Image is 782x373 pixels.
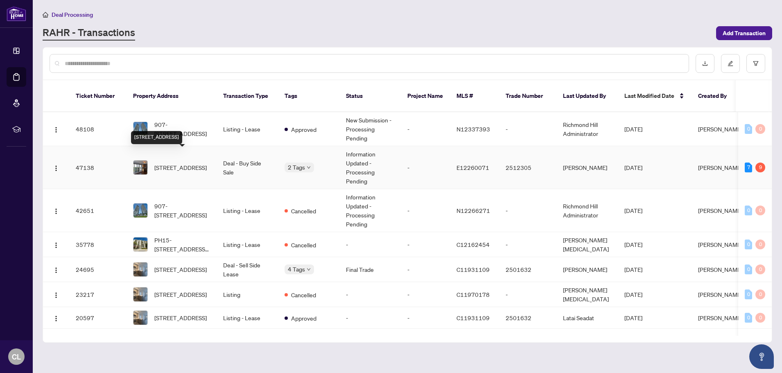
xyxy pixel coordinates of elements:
td: Latai Seadat [556,307,618,329]
img: Logo [53,267,59,274]
span: Approved [291,314,316,323]
img: thumbnail-img [133,287,147,301]
div: 0 [745,124,752,134]
div: 0 [745,313,752,323]
span: [STREET_ADDRESS] [154,313,207,322]
span: C11931109 [457,266,490,273]
a: RAHR - Transactions [43,26,135,41]
td: Richmond Hill Administrator [556,112,618,146]
span: down [307,267,311,271]
span: CL [12,351,21,362]
img: thumbnail-img [133,203,147,217]
span: N12266271 [457,207,490,214]
span: [PERSON_NAME] [698,207,742,214]
th: Property Address [127,80,217,112]
td: - [401,112,450,146]
img: thumbnail-img [133,311,147,325]
th: Last Modified Date [618,80,692,112]
div: 0 [755,240,765,249]
td: 2501632 [499,307,556,329]
span: E12260071 [457,164,489,171]
button: Logo [50,288,63,301]
span: [PERSON_NAME] [698,125,742,133]
td: 24695 [69,257,127,282]
th: Transaction Type [217,80,278,112]
img: Logo [53,242,59,249]
img: Logo [53,292,59,298]
button: edit [721,54,740,73]
span: edit [728,61,733,66]
td: - [499,189,556,232]
button: Logo [50,161,63,174]
span: [STREET_ADDRESS] [154,290,207,299]
td: 20597 [69,307,127,329]
span: C11931109 [457,314,490,321]
td: - [499,112,556,146]
button: filter [746,54,765,73]
td: - [339,307,401,329]
td: [PERSON_NAME][MEDICAL_DATA] [556,282,618,307]
td: Listing - Lease [217,307,278,329]
span: [PERSON_NAME] [698,314,742,321]
span: [DATE] [624,314,642,321]
td: - [401,257,450,282]
div: 9 [755,163,765,172]
button: Logo [50,122,63,136]
div: 0 [755,124,765,134]
th: Trade Number [499,80,556,112]
td: 35778 [69,232,127,257]
img: thumbnail-img [133,262,147,276]
img: logo [7,6,26,21]
span: [DATE] [624,125,642,133]
span: [PERSON_NAME] [698,241,742,248]
span: PH15-[STREET_ADDRESS][PERSON_NAME] [154,235,210,253]
span: [DATE] [624,291,642,298]
span: 4 Tags [288,264,305,274]
div: 0 [745,289,752,299]
td: 42651 [69,189,127,232]
img: thumbnail-img [133,122,147,136]
div: 7 [745,163,752,172]
td: - [401,232,450,257]
div: 0 [755,313,765,323]
span: C12162454 [457,241,490,248]
img: thumbnail-img [133,161,147,174]
span: Approved [291,125,316,134]
span: Deal Processing [52,11,93,18]
span: [DATE] [624,164,642,171]
div: 0 [745,240,752,249]
button: Add Transaction [716,26,772,40]
td: - [499,282,556,307]
td: 2501632 [499,257,556,282]
td: - [401,189,450,232]
td: - [401,282,450,307]
td: Final Trade [339,257,401,282]
span: Cancelled [291,290,316,299]
td: Listing [217,282,278,307]
span: download [702,61,708,66]
th: Status [339,80,401,112]
td: 47138 [69,146,127,189]
td: - [499,232,556,257]
td: [PERSON_NAME] [556,257,618,282]
button: Logo [50,204,63,217]
img: Logo [53,165,59,172]
img: Logo [53,127,59,133]
span: [STREET_ADDRESS] [154,163,207,172]
td: 23217 [69,282,127,307]
div: [STREET_ADDRESS] [131,131,182,144]
td: Listing - Lease [217,232,278,257]
td: - [401,307,450,329]
td: [PERSON_NAME] [556,146,618,189]
div: 0 [745,206,752,215]
span: 907-[STREET_ADDRESS] [154,201,210,219]
td: - [339,232,401,257]
span: Last Modified Date [624,91,674,100]
th: Created By [692,80,741,112]
td: Information Updated - Processing Pending [339,146,401,189]
th: MLS # [450,80,499,112]
td: 48108 [69,112,127,146]
img: thumbnail-img [133,237,147,251]
div: 0 [745,264,752,274]
img: Logo [53,208,59,215]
